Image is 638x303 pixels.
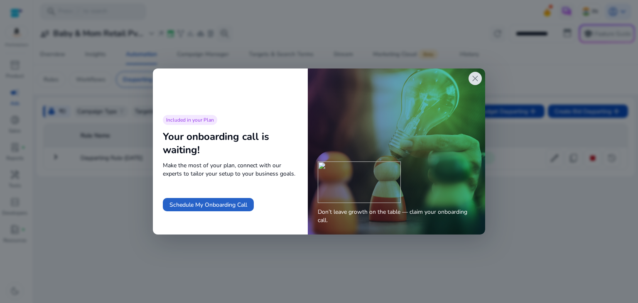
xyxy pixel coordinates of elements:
span: Make the most of your plan, connect with our experts to tailor your setup to your business goals. [163,161,298,178]
span: Included in your Plan [166,117,214,123]
div: Your onboarding call is waiting! [163,130,298,156]
span: close [470,73,480,83]
span: Schedule My Onboarding Call [169,200,247,209]
span: Don’t leave growth on the table — claim your onboarding call. [318,208,475,225]
button: Schedule My Onboarding Call [163,198,254,211]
